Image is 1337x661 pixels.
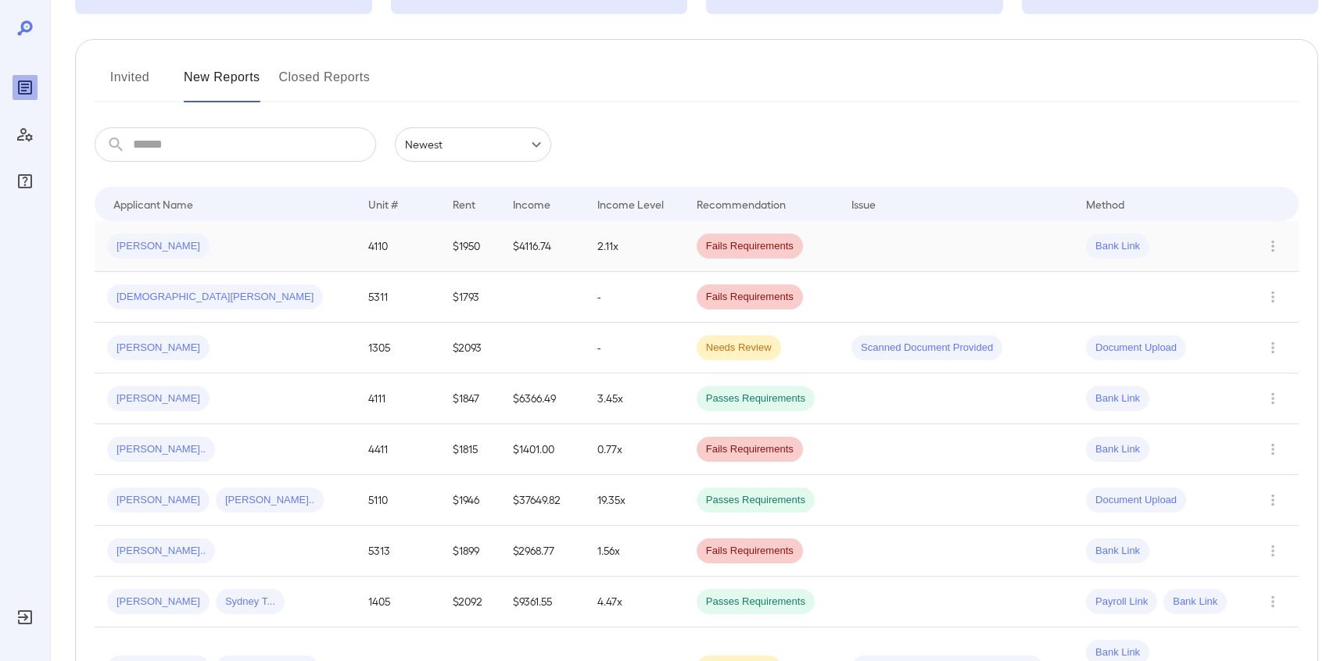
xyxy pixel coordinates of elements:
[440,272,500,323] td: $1793
[697,493,815,508] span: Passes Requirements
[500,221,585,272] td: $4116.74
[368,195,398,213] div: Unit #
[1086,195,1124,213] div: Method
[697,544,803,559] span: Fails Requirements
[1260,538,1285,563] button: Row Actions
[107,544,215,559] span: [PERSON_NAME]..
[107,493,210,508] span: [PERSON_NAME]
[107,391,210,406] span: [PERSON_NAME]
[513,195,550,213] div: Income
[356,272,440,323] td: 5311
[440,577,500,627] td: $2092
[184,65,260,102] button: New Reports
[1086,493,1186,508] span: Document Upload
[440,221,500,272] td: $1950
[95,65,165,102] button: Invited
[1086,595,1157,609] span: Payroll Link
[356,475,440,526] td: 5110
[1260,437,1285,462] button: Row Actions
[697,195,786,213] div: Recommendation
[13,605,38,630] div: Log Out
[500,475,585,526] td: $37649.82
[1260,335,1285,360] button: Row Actions
[440,526,500,577] td: $1899
[107,595,210,609] span: [PERSON_NAME]
[113,195,193,213] div: Applicant Name
[585,373,684,424] td: 3.45x
[13,122,38,147] div: Manage Users
[356,373,440,424] td: 4111
[851,341,1002,356] span: Scanned Document Provided
[500,373,585,424] td: $6366.49
[585,475,684,526] td: 19.35x
[585,577,684,627] td: 4.47x
[697,391,815,406] span: Passes Requirements
[13,169,38,194] div: FAQ
[500,526,585,577] td: $2968.77
[440,424,500,475] td: $1815
[1260,386,1285,411] button: Row Actions
[500,577,585,627] td: $9361.55
[440,323,500,373] td: $2093
[1260,589,1285,614] button: Row Actions
[107,442,215,457] span: [PERSON_NAME]..
[585,221,684,272] td: 2.11x
[356,221,440,272] td: 4110
[13,75,38,100] div: Reports
[356,424,440,475] td: 4411
[1086,645,1149,660] span: Bank Link
[851,195,876,213] div: Issue
[453,195,478,213] div: Rent
[395,127,551,162] div: Newest
[597,195,664,213] div: Income Level
[585,424,684,475] td: 0.77x
[1086,391,1149,406] span: Bank Link
[440,373,500,424] td: $1847
[697,442,803,457] span: Fails Requirements
[697,290,803,305] span: Fails Requirements
[440,475,500,526] td: $1946
[697,595,815,609] span: Passes Requirements
[1086,544,1149,559] span: Bank Link
[356,526,440,577] td: 5313
[107,290,323,305] span: [DEMOGRAPHIC_DATA][PERSON_NAME]
[697,239,803,254] span: Fails Requirements
[1086,239,1149,254] span: Bank Link
[1086,442,1149,457] span: Bank Link
[216,595,285,609] span: Sydney T...
[1163,595,1227,609] span: Bank Link
[107,239,210,254] span: [PERSON_NAME]
[1260,488,1285,513] button: Row Actions
[356,577,440,627] td: 1405
[1260,284,1285,309] button: Row Actions
[585,272,684,323] td: -
[697,341,781,356] span: Needs Review
[216,493,324,508] span: [PERSON_NAME]..
[356,323,440,373] td: 1305
[500,424,585,475] td: $1401.00
[585,323,684,373] td: -
[279,65,371,102] button: Closed Reports
[1086,341,1186,356] span: Document Upload
[585,526,684,577] td: 1.56x
[1260,234,1285,259] button: Row Actions
[107,341,210,356] span: [PERSON_NAME]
